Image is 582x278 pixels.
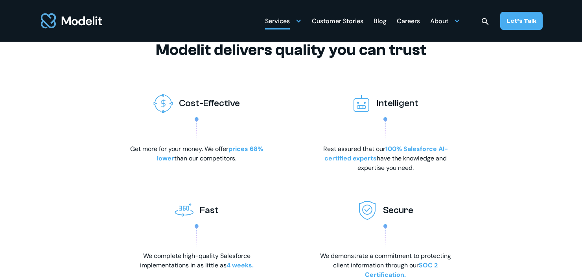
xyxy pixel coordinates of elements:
p: Get more for your money. We offer than our competitors. [126,144,267,163]
h3: Cost-Effective [179,97,240,109]
a: Careers [397,13,420,28]
img: Secure [358,201,377,220]
a: home [39,9,104,33]
span: prices 68% lower [157,145,263,162]
div: Customer Stories [312,14,363,29]
div: Services [265,13,302,28]
div: Careers [397,14,420,29]
h3: Secure [383,204,413,216]
div: Services [265,14,290,29]
h2: Modelit delivers quality you can trust [47,41,535,59]
span: 100% Salesforce AI-certified experts [324,145,448,162]
h3: Intelligent [377,97,418,109]
p: Rest assured that our have the knowledge and expertise you need. [315,144,456,173]
div: Blog [374,14,387,29]
img: Affordable [153,94,173,113]
img: modelit logo [39,9,104,33]
div: About [430,14,448,29]
div: Let’s Talk [506,17,536,25]
h3: Fast [200,204,219,216]
a: Let’s Talk [500,12,543,30]
p: We complete high-quality Salesforce implementations in as little as [126,251,267,270]
img: Swift [175,201,194,220]
span: 4 weeks. [227,261,254,269]
div: About [430,13,460,28]
a: Blog [374,13,387,28]
a: Customer Stories [312,13,363,28]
